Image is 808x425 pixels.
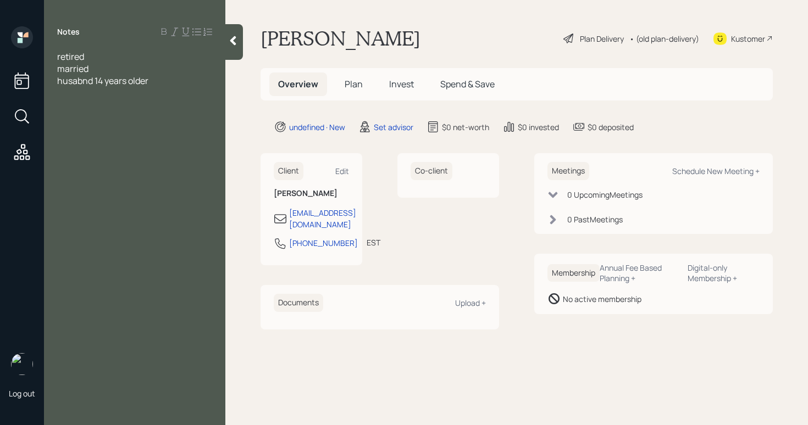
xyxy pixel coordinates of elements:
div: Set advisor [374,121,413,133]
div: Kustomer [731,33,765,44]
span: Plan [345,78,363,90]
h6: Client [274,162,303,180]
div: $0 deposited [588,121,634,133]
div: Schedule New Meeting + [672,166,760,176]
h6: [PERSON_NAME] [274,189,349,198]
div: $0 invested [518,121,559,133]
div: Edit [335,166,349,176]
div: undefined · New [289,121,345,133]
div: [PHONE_NUMBER] [289,237,358,249]
label: Notes [57,26,80,37]
span: Spend & Save [440,78,495,90]
div: Upload + [455,298,486,308]
span: Overview [278,78,318,90]
div: Plan Delivery [580,33,624,44]
div: Log out [9,388,35,399]
img: retirable_logo.png [11,353,33,375]
div: Annual Fee Based Planning + [600,262,679,283]
h6: Membership [547,264,600,282]
div: 0 Upcoming Meeting s [567,189,643,200]
div: No active membership [563,293,641,305]
span: Invest [389,78,414,90]
span: retired [57,51,84,63]
span: husabnd 14 years older [57,75,148,87]
div: Digital-only Membership + [688,262,760,283]
div: • (old plan-delivery) [629,33,699,44]
h6: Co-client [411,162,452,180]
h6: Documents [274,294,323,312]
h1: [PERSON_NAME] [261,26,420,51]
div: 0 Past Meeting s [567,214,623,225]
div: [EMAIL_ADDRESS][DOMAIN_NAME] [289,207,356,230]
span: married [57,63,88,75]
div: $0 net-worth [442,121,489,133]
h6: Meetings [547,162,589,180]
div: EST [367,237,380,248]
